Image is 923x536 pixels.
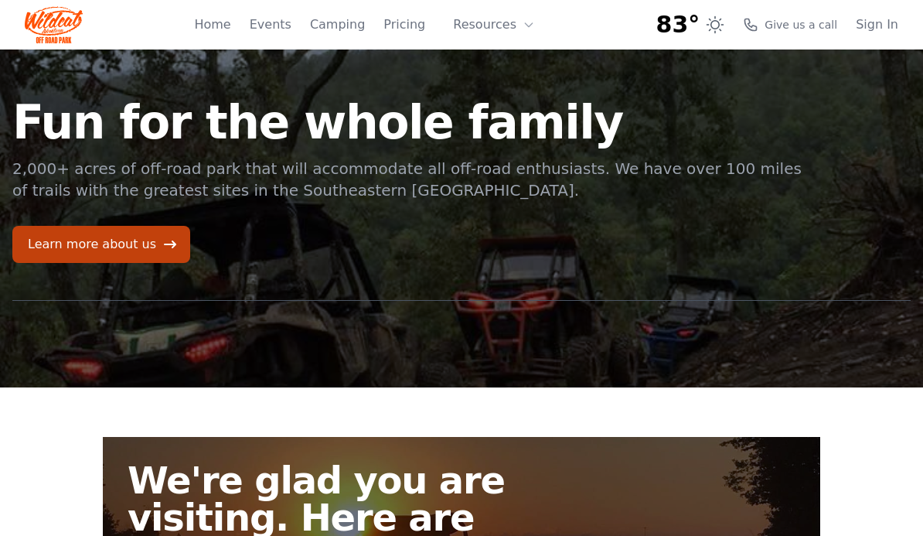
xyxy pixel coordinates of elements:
[765,17,837,32] span: Give us a call
[656,11,700,39] span: 83°
[856,15,898,34] a: Sign In
[12,226,190,263] a: Learn more about us
[383,15,425,34] a: Pricing
[194,15,230,34] a: Home
[25,6,83,43] img: Wildcat Logo
[310,15,365,34] a: Camping
[12,158,804,201] p: 2,000+ acres of off-road park that will accommodate all off-road enthusiasts. We have over 100 mi...
[444,9,544,40] button: Resources
[250,15,291,34] a: Events
[743,17,837,32] a: Give us a call
[12,99,804,145] h1: Fun for the whole family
